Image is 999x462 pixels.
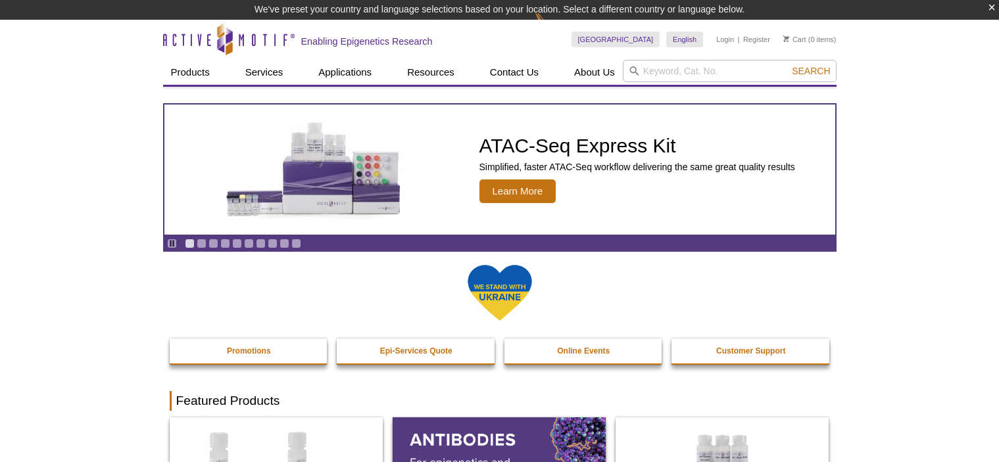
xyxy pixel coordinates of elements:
[170,391,830,411] h2: Featured Products
[783,35,789,42] img: Your Cart
[716,346,785,356] strong: Customer Support
[291,239,301,248] a: Go to slide 10
[167,239,177,248] a: Toggle autoplay
[164,104,835,235] article: ATAC-Seq Express Kit
[783,32,837,47] li: (0 items)
[220,239,230,248] a: Go to slide 4
[535,10,570,41] img: Change Here
[783,35,806,44] a: Cart
[163,60,218,85] a: Products
[671,338,831,363] a: Customer Support
[197,239,207,248] a: Go to slide 2
[504,338,664,363] a: Online Events
[479,136,795,156] h2: ATAC-Seq Express Kit
[310,60,379,85] a: Applications
[482,60,547,85] a: Contact Us
[232,239,242,248] a: Go to slide 5
[227,346,271,356] strong: Promotions
[572,32,660,47] a: [GEOGRAPHIC_DATA]
[244,239,254,248] a: Go to slide 6
[208,239,218,248] a: Go to slide 3
[479,179,556,203] span: Learn More
[792,66,830,76] span: Search
[623,60,837,82] input: Keyword, Cat. No.
[479,161,795,173] p: Simplified, faster ATAC-Seq workflow delivering the same great quality results
[743,35,770,44] a: Register
[337,338,496,363] a: Epi-Services Quote
[185,239,195,248] a: Go to slide 1
[256,239,266,248] a: Go to slide 7
[399,60,462,85] a: Resources
[170,338,329,363] a: Promotions
[301,35,433,47] h2: Enabling Epigenetics Research
[557,346,610,356] strong: Online Events
[716,35,734,44] a: Login
[268,239,278,248] a: Go to slide 8
[280,239,289,248] a: Go to slide 9
[666,32,703,47] a: English
[164,104,835,235] a: ATAC-Seq Express Kit ATAC-Seq Express Kit Simplified, faster ATAC-Seq workflow delivering the sam...
[566,60,623,85] a: About Us
[237,60,291,85] a: Services
[788,65,834,77] button: Search
[467,264,533,322] img: We Stand With Ukraine
[738,32,740,47] li: |
[380,346,452,356] strong: Epi-Services Quote
[207,120,424,219] img: ATAC-Seq Express Kit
